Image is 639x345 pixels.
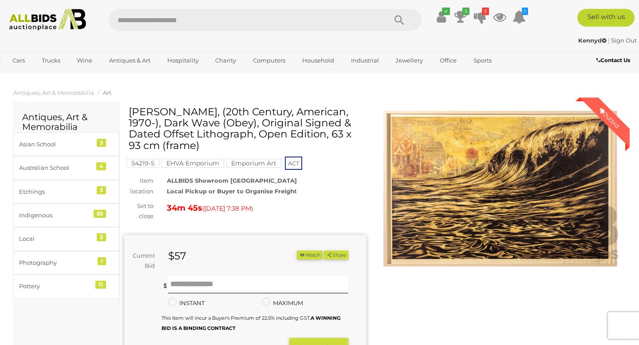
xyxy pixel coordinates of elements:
label: INSTANT [168,298,205,308]
span: | [608,37,610,44]
a: [GEOGRAPHIC_DATA] [7,68,81,82]
a: Pottery 11 [13,274,119,298]
a: Contact Us [596,55,632,65]
div: Outbid [589,98,630,138]
small: This Item will incur a Buyer's Premium of 22.5% including GST. [162,315,340,331]
button: Share [324,251,348,260]
a: 1 [513,9,526,25]
div: Indigenous [19,210,92,220]
a: Local 3 [13,227,119,251]
a: Trucks [36,53,66,68]
a: EHVA Emporium [162,160,224,167]
a: Hospitality [162,53,205,68]
i: 1 [522,8,528,15]
img: Shepard Fairey, (20th Century, American, 1970-), Dark Wave (Obey), Original Signed & Dated Offset... [379,111,621,267]
a: Sports [468,53,497,68]
li: Watch this item [297,251,323,260]
span: [DATE] 7:38 PM [204,204,251,212]
div: Current Bid [124,251,162,271]
div: Pottery [19,281,92,291]
a: Industrial [345,53,385,68]
label: MAXIMUM [262,298,303,308]
a: Kennyd [578,37,608,44]
a: Photography 1 [13,251,119,274]
strong: Kennyd [578,37,607,44]
h1: [PERSON_NAME], (20th Century, American, 1970-), Dark Wave (Obey), Original Signed & Dated Offset ... [129,106,364,151]
a: 3 [454,9,467,25]
i: ✔ [442,8,450,15]
a: Office [434,53,462,68]
mark: EHVA Emporium [162,159,224,168]
div: Etchings [19,187,92,197]
a: Charity [209,53,242,68]
a: 3 [473,9,487,25]
a: 54219-5 [126,160,159,167]
div: 11 [95,281,106,289]
div: Photography [19,258,92,268]
a: ✔ [434,9,448,25]
span: ACT [285,157,302,170]
a: Art [103,89,111,96]
a: Sell with us [577,9,635,27]
div: 3 [97,186,106,194]
div: 3 [97,139,106,147]
a: Wine [71,53,98,68]
b: Contact Us [596,57,630,63]
strong: ALLBIDS Showroom [GEOGRAPHIC_DATA] [167,177,297,184]
h2: Antiques, Art & Memorabilia [22,112,110,132]
span: ( ) [202,205,253,212]
a: Emporium Art [226,160,281,167]
img: Allbids.com.au [5,9,91,31]
strong: $57 [168,250,186,262]
div: Set to close [118,201,160,222]
button: Watch [297,251,323,260]
div: Australian School [19,163,92,173]
i: 3 [462,8,469,15]
a: Household [296,53,340,68]
a: Cars [7,53,31,68]
a: Antiques & Art [103,53,156,68]
div: 55 [94,210,106,218]
i: 3 [482,8,489,15]
div: Item location [118,176,160,196]
a: Sign Out [611,37,637,44]
div: 1 [98,257,106,265]
div: 4 [96,162,106,170]
div: Local [19,234,92,244]
a: Indigenous 55 [13,204,119,227]
a: Etchings 3 [13,180,119,204]
mark: 54219-5 [126,159,159,168]
a: Australian School 4 [13,156,119,180]
strong: Local Pickup or Buyer to Organise Freight [167,188,297,195]
div: 3 [97,233,106,241]
div: Asian School [19,139,92,149]
a: Asian School 3 [13,133,119,156]
button: Search [377,9,422,31]
a: Antiques, Art & Memorabilia [13,89,94,96]
strong: 34m 45s [167,203,202,213]
a: Jewellery [390,53,429,68]
mark: Emporium Art [226,159,281,168]
a: Computers [247,53,291,68]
